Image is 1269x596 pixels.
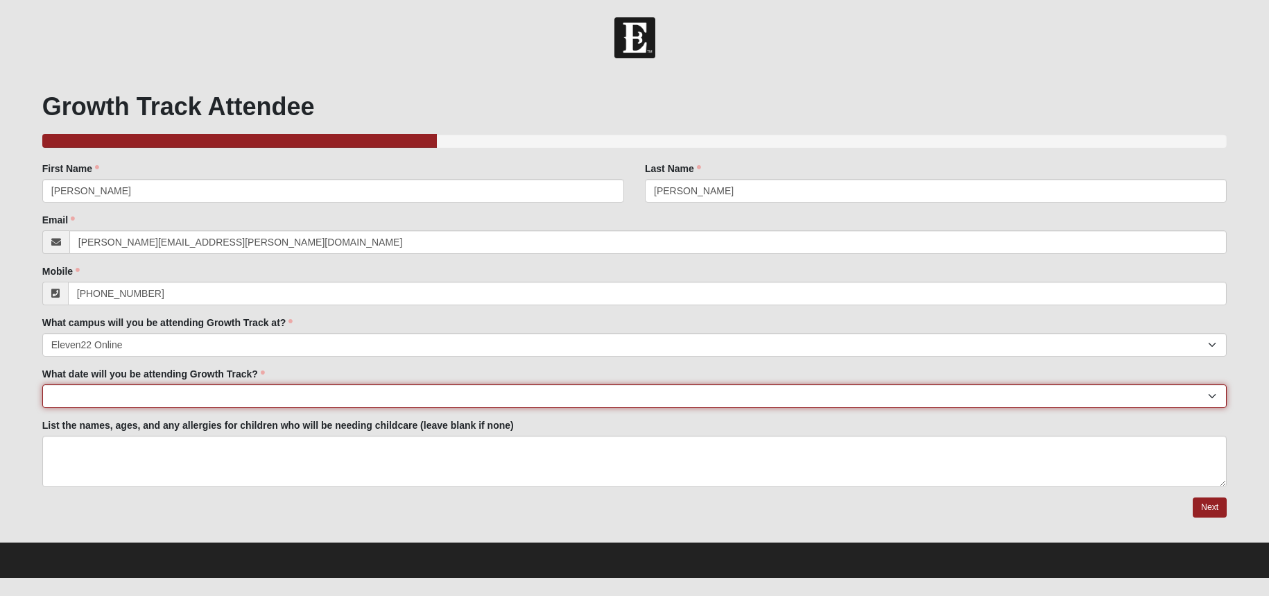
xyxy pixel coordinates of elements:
img: Church of Eleven22 Logo [614,17,655,58]
label: Last Name [645,162,701,176]
label: List the names, ages, and any allergies for children who will be needing childcare (leave blank i... [42,418,514,432]
label: First Name [42,162,99,176]
label: Email [42,213,75,227]
h1: Growth Track Attendee [42,92,1227,121]
label: What date will you be attending Growth Track? [42,367,265,381]
label: What campus will you be attending Growth Track at? [42,316,293,330]
label: Mobile [42,264,80,278]
a: Next [1193,497,1227,518]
